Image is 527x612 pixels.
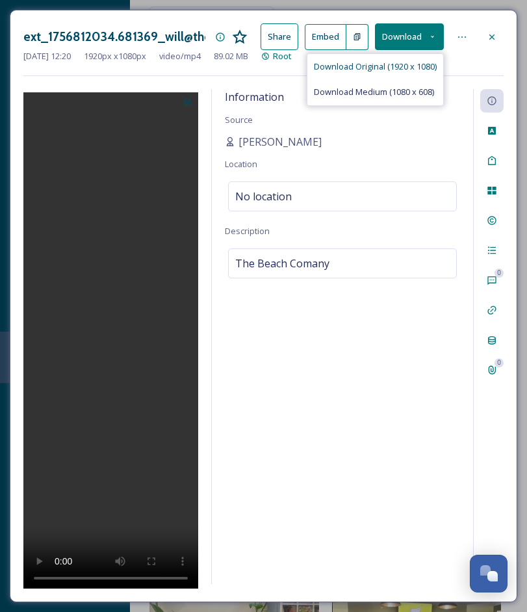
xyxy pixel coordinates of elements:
span: Download Medium (1080 x 608) [314,86,434,98]
span: Location [225,158,257,170]
button: Share [261,23,298,50]
button: Download [375,23,444,50]
span: Information [225,90,284,104]
div: 0 [495,358,504,367]
button: Embed [305,24,346,50]
span: 89.02 MB [214,50,248,62]
span: 1920 px x 1080 px [84,50,146,62]
span: No location [235,189,292,204]
span: video/mp4 [159,50,201,62]
span: Download Original (1920 x 1080) [314,60,437,73]
span: [DATE] 12:20 [23,50,71,62]
span: Description [225,225,270,237]
button: Open Chat [470,555,508,592]
h3: ext_1756812034.681369_will@thebeachlittlehampton.co.uk-Emma Video.m4v [23,27,205,46]
span: The Beach Comany [235,256,329,271]
span: [PERSON_NAME] [238,134,322,150]
span: Root [273,50,292,62]
span: Source [225,114,253,126]
div: 0 [495,269,504,278]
